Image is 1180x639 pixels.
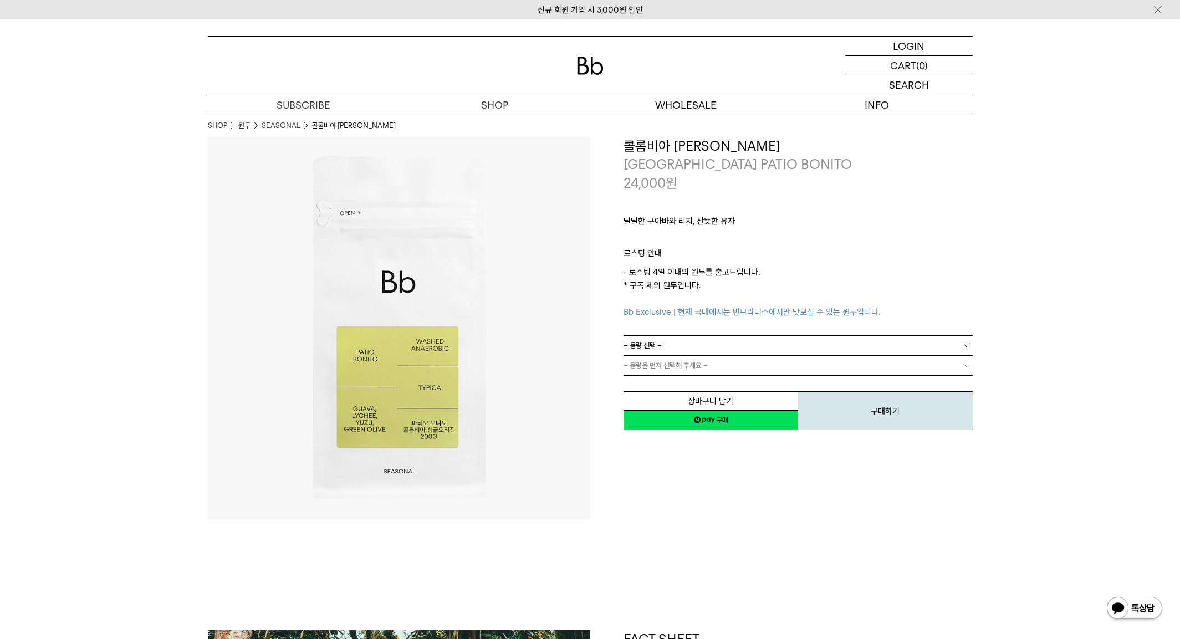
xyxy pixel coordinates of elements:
p: SEARCH [889,75,929,95]
p: - 로스팅 4일 이내의 원두를 출고드립니다. * 구독 제외 원두입니다. [624,265,973,319]
p: 24,000 [624,174,677,193]
button: 장바구니 담기 [624,391,798,411]
a: SEASONAL [262,120,300,131]
span: = 용량을 먼저 선택해 주세요 = [624,356,708,375]
a: LOGIN [845,37,973,56]
p: CART [890,56,916,75]
a: SHOP [399,95,590,115]
a: SHOP [208,120,227,131]
span: = 용량 선택 = [624,336,662,355]
p: 로스팅 안내 [624,247,973,265]
p: 달달한 구아바와 리치, 산뜻한 유자 [624,214,973,233]
span: Bb Exclusive | 현재 국내에서는 빈브라더스에서만 맛보실 수 있는 원두입니다. [624,307,880,317]
img: 콜롬비아 파티오 보니토 [208,137,590,519]
a: CART (0) [845,56,973,75]
p: ㅤ [624,233,973,247]
button: 구매하기 [798,391,973,430]
p: LOGIN [893,37,924,55]
p: [GEOGRAPHIC_DATA] PATIO BONITO [624,155,973,174]
p: (0) [916,56,928,75]
a: SUBSCRIBE [208,95,399,115]
a: 원두 [238,120,251,131]
p: INFO [781,95,973,115]
span: 원 [666,175,677,191]
img: 로고 [577,57,604,75]
p: WHOLESALE [590,95,781,115]
li: 콜롬비아 [PERSON_NAME] [311,120,396,131]
img: 카카오톡 채널 1:1 채팅 버튼 [1106,596,1163,622]
h3: 콜롬비아 [PERSON_NAME] [624,137,973,156]
a: 새창 [624,410,798,430]
a: 신규 회원 가입 시 3,000원 할인 [538,5,643,15]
